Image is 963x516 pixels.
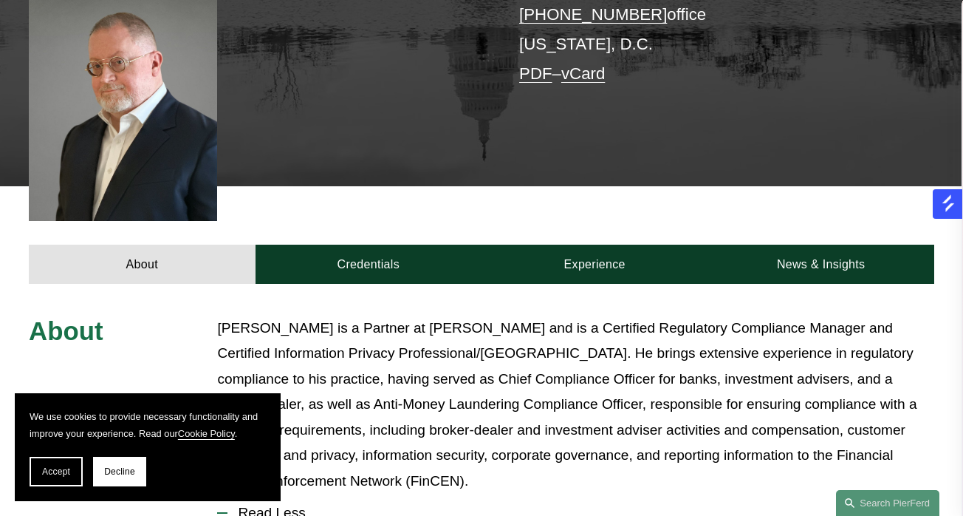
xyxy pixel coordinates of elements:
[93,457,146,486] button: Decline
[15,393,281,501] section: Cookie banner
[519,64,552,83] a: PDF
[104,466,135,477] span: Decline
[256,245,481,284] a: Credentials
[707,245,933,284] a: News & Insights
[42,466,70,477] span: Accept
[939,194,957,212] img: salesgear logo
[30,457,83,486] button: Accept
[481,245,707,284] a: Experience
[561,64,605,83] a: vCard
[217,316,933,494] p: [PERSON_NAME] is a Partner at [PERSON_NAME] and is a Certified Regulatory Compliance Manager and ...
[836,490,939,516] a: Search this site
[519,5,667,24] a: [PHONE_NUMBER]
[29,245,255,284] a: About
[30,408,266,442] p: We use cookies to provide necessary functionality and improve your experience. Read our .
[178,428,235,439] a: Cookie Policy
[29,317,103,345] span: About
